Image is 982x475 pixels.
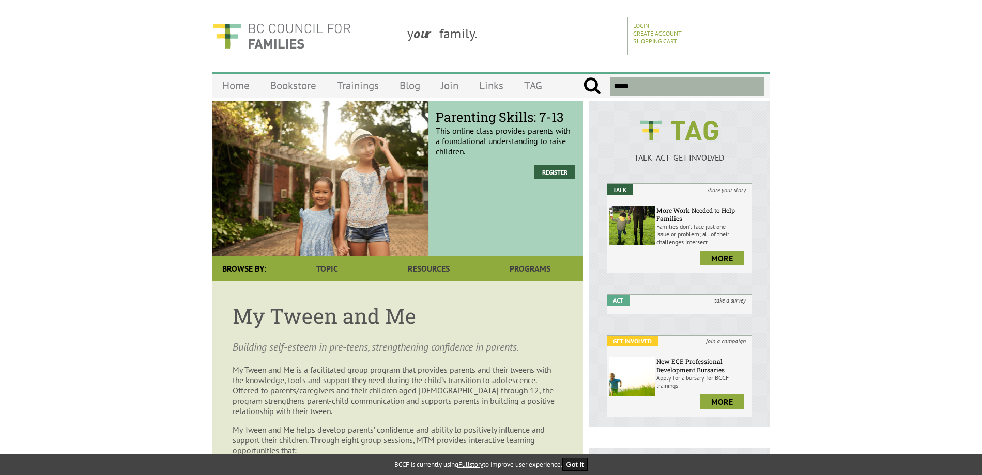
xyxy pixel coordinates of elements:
a: Links [469,73,514,98]
a: Login [633,22,649,29]
strong: our [413,25,439,42]
i: share your story [701,184,752,195]
h6: More Work Needed to Help Families [656,206,749,223]
p: Families don’t face just one issue or problem; all of their challenges intersect. [656,223,749,246]
p: My Tween and Me helps develop parents’ confidence and ability to positively influence and support... [233,424,562,455]
p: TALK ACT GET INVOLVED [607,152,752,163]
img: BCCF's TAG Logo [633,111,726,150]
a: Fullstory [458,460,483,469]
div: y family. [399,17,628,55]
div: Browse By: [212,256,277,281]
p: Building self-esteem in pre-teens, strengthening confidence in parents. [233,340,562,354]
i: join a campaign [700,336,752,346]
a: Create Account [633,29,682,37]
button: Got it [562,458,588,471]
h6: New ECE Professional Development Bursaries [656,357,749,374]
p: Apply for a bursary for BCCF trainings [656,374,749,389]
a: Bookstore [260,73,327,98]
input: Submit [583,77,601,96]
em: Talk [607,184,633,195]
span: Parenting Skills: 7-13 [436,108,575,125]
em: Get Involved [607,336,658,346]
a: more [700,394,744,409]
i: take a survey [708,295,752,306]
img: BC Council for FAMILIES [212,17,351,55]
a: Trainings [327,73,389,98]
p: This online class provides parents with a foundational understanding to raise children. [436,117,575,156]
h1: My Tween and Me [233,302,562,329]
a: Blog [389,73,431,98]
a: Resources [378,256,479,281]
a: TALK ACT GET INVOLVED [607,142,752,163]
a: Join [431,73,469,98]
p: My Tween and Me is a facilitated group program that provides parents and their tweens with the kn... [233,365,562,416]
a: Shopping Cart [633,37,677,45]
a: more [700,251,744,265]
a: Programs [480,256,581,281]
a: Home [212,73,260,98]
a: TAG [514,73,553,98]
a: Topic [277,256,378,281]
a: Register [534,165,575,179]
em: Act [607,295,630,306]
